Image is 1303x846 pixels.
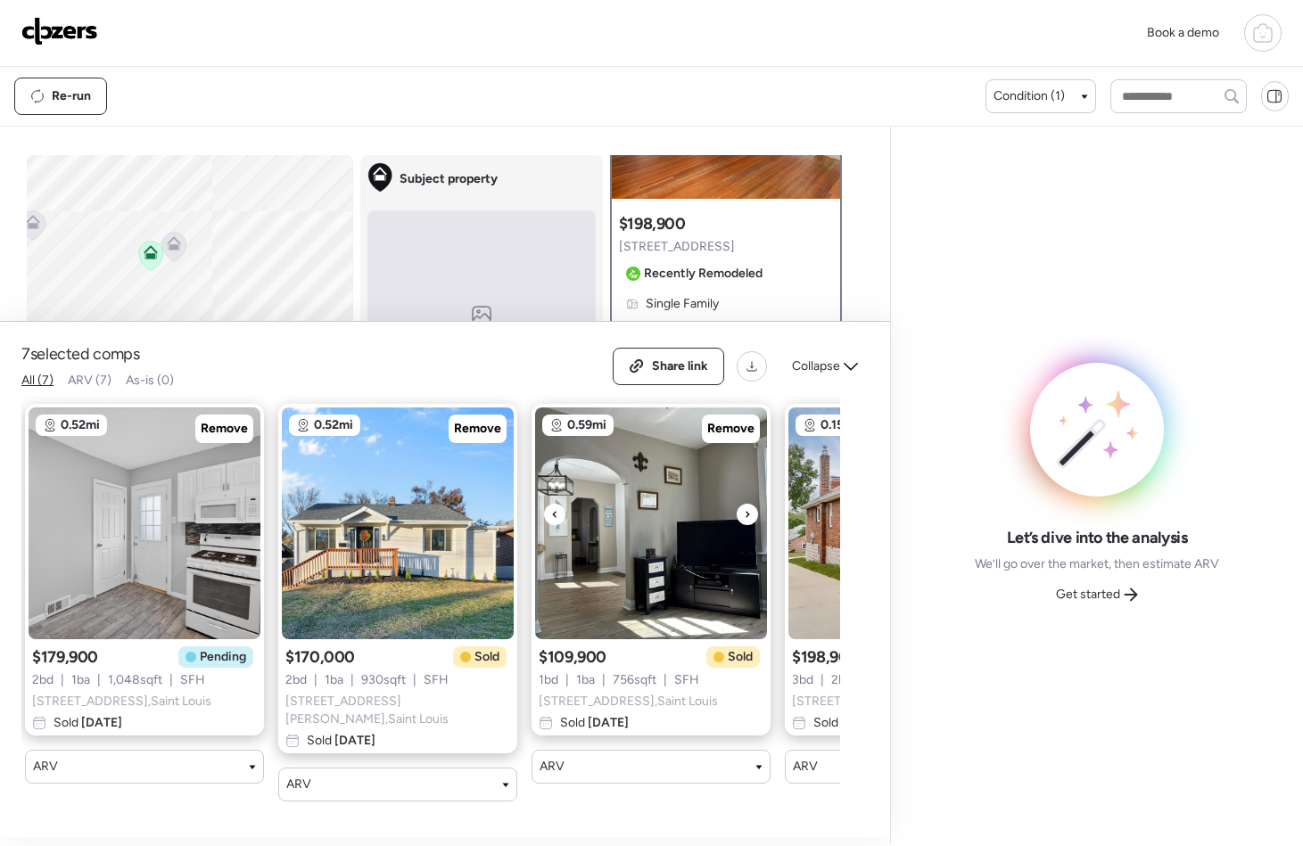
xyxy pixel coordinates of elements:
[21,373,54,388] span: All (7)
[652,357,708,375] span: Share link
[350,671,354,689] span: |
[813,714,882,732] span: Sold
[539,646,606,668] span: $109,900
[332,733,375,748] span: [DATE]
[474,648,499,666] span: Sold
[646,320,683,338] span: 3 beds
[32,693,211,710] span: [STREET_ADDRESS] , Saint Louis
[821,671,824,689] span: |
[54,714,122,732] span: Sold
[424,671,449,689] span: SFH
[325,671,343,689] span: 1 ba
[792,671,813,689] span: 3 bd
[33,758,58,776] span: ARV
[539,693,718,710] span: [STREET_ADDRESS] , Saint Louis
[831,671,852,689] span: 2 ba
[602,671,606,689] span: |
[619,213,686,234] h3: $198,900
[792,357,840,375] span: Collapse
[838,715,882,730] span: [DATE]
[61,671,64,689] span: |
[540,758,565,776] span: ARV
[78,715,122,730] span: [DATE]
[314,416,353,434] span: 0.52mi
[201,420,248,438] span: Remove
[793,758,818,776] span: ARV
[169,671,173,689] span: |
[97,671,101,689] span: |
[792,693,971,710] span: [STREET_ADDRESS] , Saint Louis
[21,17,98,45] img: Logo
[1007,527,1188,548] span: Let’s dive into the analysis
[285,671,307,689] span: 2 bd
[400,170,498,188] span: Subject property
[565,671,569,689] span: |
[539,671,558,689] span: 1 bd
[314,671,318,689] span: |
[68,373,111,388] span: ARV (7)
[975,555,1219,573] span: We’ll go over the market, then estimate ARV
[286,776,311,793] span: ARV
[413,671,416,689] span: |
[560,714,629,732] span: Sold
[674,671,699,689] span: SFH
[644,265,763,283] span: Recently Remodeled
[707,420,755,438] span: Remove
[21,343,140,365] span: 7 selected comps
[1147,25,1219,40] span: Book a demo
[32,646,98,668] span: $179,900
[613,671,656,689] span: 756 sqft
[61,416,100,434] span: 0.52mi
[728,648,753,666] span: Sold
[646,295,719,313] span: Single Family
[32,671,54,689] span: 2 bd
[126,373,174,388] span: As-is (0)
[664,671,667,689] span: |
[108,671,162,689] span: 1,048 sqft
[71,671,90,689] span: 1 ba
[180,671,205,689] span: SFH
[994,87,1065,105] span: Condition (1)
[576,671,595,689] span: 1 ba
[454,420,501,438] span: Remove
[361,671,406,689] span: 930 sqft
[1056,586,1120,604] span: Get started
[792,646,859,668] span: $198,900
[567,416,606,434] span: 0.59mi
[285,646,355,668] span: $170,000
[585,715,629,730] span: [DATE]
[307,732,375,750] span: Sold
[200,648,246,666] span: Pending
[690,320,705,338] span: + 2
[285,693,510,728] span: [STREET_ADDRESS][PERSON_NAME] , Saint Louis
[52,87,91,105] span: Re-run
[619,238,735,256] span: [STREET_ADDRESS]
[821,416,858,434] span: 0.15mi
